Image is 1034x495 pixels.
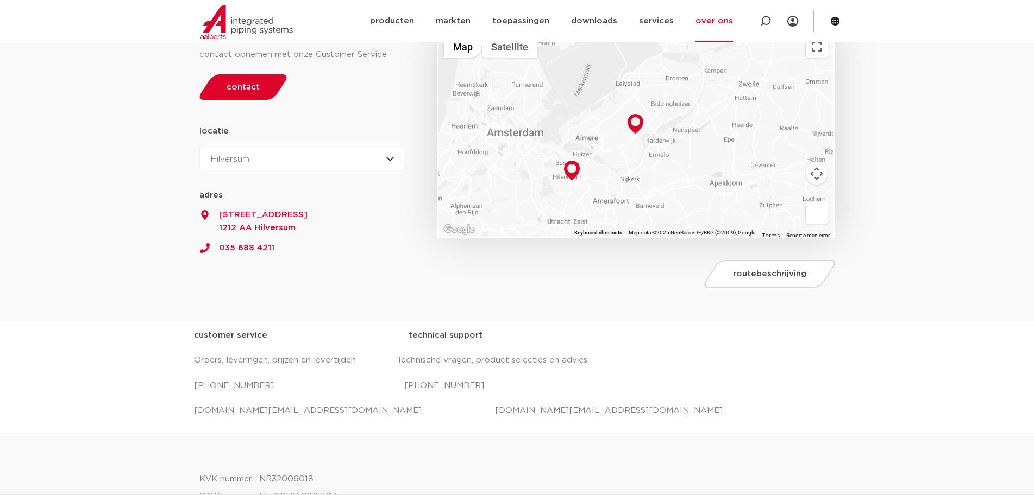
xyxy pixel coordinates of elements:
[194,402,841,420] p: [DOMAIN_NAME][EMAIL_ADDRESS][DOMAIN_NAME] [DOMAIN_NAME][EMAIL_ADDRESS][DOMAIN_NAME]
[733,270,806,278] span: routebeschrijving
[199,127,229,135] strong: locatie
[194,352,841,369] p: Orders, leveringen, prijzen en levertijden Technische vragen, product selecties en advies
[441,223,477,237] img: Google
[196,74,290,100] a: contact
[194,331,482,339] strong: customer service technical support
[194,377,841,395] p: [PHONE_NUMBER] [PHONE_NUMBER]
[441,223,477,237] a: Open this area in Google Maps (opens a new window)
[762,233,780,238] a: Terms (opens in new tab)
[786,232,830,238] a: Report a map error
[701,260,838,288] a: routebeschrijving
[574,229,622,237] button: Keyboard shortcuts
[806,163,828,185] button: Map camera controls
[482,36,537,58] button: Show satellite imagery
[444,36,482,58] button: Show street map
[806,36,828,58] button: Toggle fullscreen view
[199,29,405,64] div: Voor algemene en technische vragen kunt u contact opnemen met onze Customer Service
[211,155,249,163] span: Hilversum
[227,83,260,91] span: contact
[629,230,755,236] span: Map data ©2025 GeoBasis-DE/BKG (©2009), Google
[806,202,828,224] button: Drag Pegman onto the map to open Street View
